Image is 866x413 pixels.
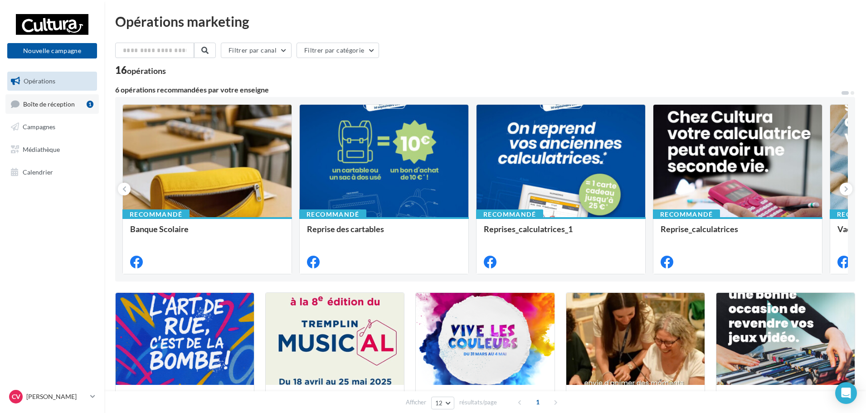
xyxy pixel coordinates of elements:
[23,100,75,107] span: Boîte de réception
[484,224,573,234] span: Reprises_calculatrices_1
[127,67,166,75] div: opérations
[431,397,454,409] button: 12
[26,392,87,401] p: [PERSON_NAME]
[115,65,166,75] div: 16
[115,86,841,93] div: 6 opérations recommandées par votre enseigne
[435,399,443,407] span: 12
[7,43,97,58] button: Nouvelle campagne
[23,146,60,153] span: Médiathèque
[221,43,292,58] button: Filtrer par canal
[299,209,366,219] div: Recommandé
[5,72,99,91] a: Opérations
[87,101,93,108] div: 1
[661,224,738,234] span: Reprise_calculatrices
[130,224,189,234] span: Banque Scolaire
[530,395,545,409] span: 1
[7,388,97,405] a: CV [PERSON_NAME]
[307,224,384,234] span: Reprise des cartables
[835,382,857,404] div: Open Intercom Messenger
[24,77,55,85] span: Opérations
[476,209,543,219] div: Recommandé
[5,163,99,182] a: Calendrier
[23,168,53,175] span: Calendrier
[653,209,720,219] div: Recommandé
[23,123,55,131] span: Campagnes
[12,392,20,401] span: CV
[459,398,497,407] span: résultats/page
[122,209,190,219] div: Recommandé
[297,43,379,58] button: Filtrer par catégorie
[406,398,426,407] span: Afficher
[5,140,99,159] a: Médiathèque
[115,15,855,28] div: Opérations marketing
[5,94,99,114] a: Boîte de réception1
[5,117,99,136] a: Campagnes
